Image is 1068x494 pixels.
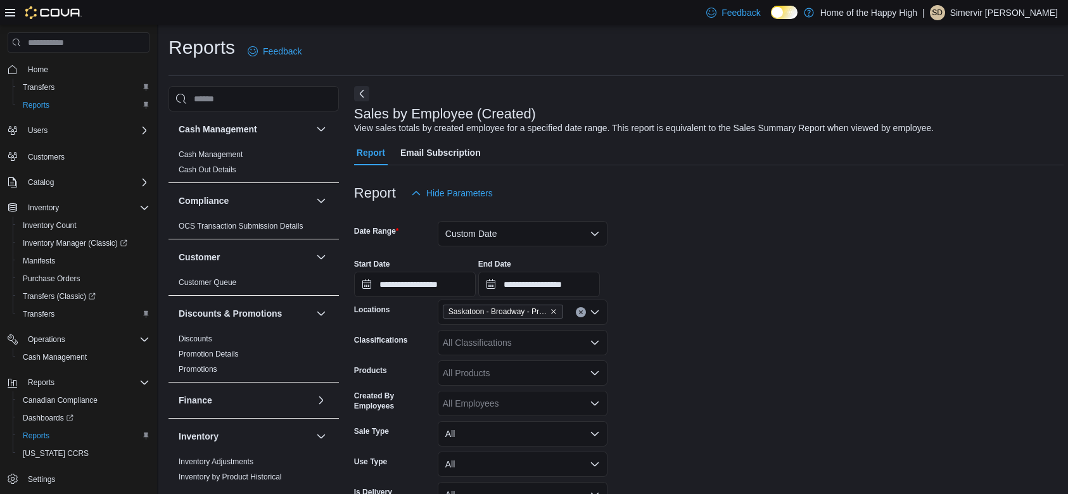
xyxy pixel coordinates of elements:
[576,307,586,317] button: Clear input
[18,410,79,426] a: Dashboards
[179,349,239,359] span: Promotion Details
[23,61,149,77] span: Home
[23,175,149,190] span: Catalog
[179,365,217,374] a: Promotions
[179,149,243,160] span: Cash Management
[168,218,339,239] div: Compliance
[354,391,433,411] label: Created By Employees
[3,147,155,165] button: Customers
[314,306,329,321] button: Discounts & Promotions
[448,305,547,318] span: Saskatoon - Broadway - Prairie Records
[478,259,511,269] label: End Date
[13,217,155,234] button: Inventory Count
[23,472,60,487] a: Settings
[18,428,149,443] span: Reports
[28,152,65,162] span: Customers
[28,334,65,345] span: Operations
[590,307,600,317] button: Open list of options
[314,250,329,265] button: Customer
[3,470,155,488] button: Settings
[13,445,155,462] button: [US_STATE] CCRS
[179,472,282,482] span: Inventory by Product Historical
[357,140,385,165] span: Report
[25,6,82,19] img: Cova
[354,186,396,201] h3: Report
[179,350,239,358] a: Promotion Details
[354,335,408,345] label: Classifications
[179,307,311,320] button: Discounts & Promotions
[13,348,155,366] button: Cash Management
[354,106,536,122] h3: Sales by Employee (Created)
[400,140,481,165] span: Email Subscription
[3,331,155,348] button: Operations
[28,65,48,75] span: Home
[13,409,155,427] a: Dashboards
[23,256,55,266] span: Manifests
[18,350,92,365] a: Cash Management
[168,275,339,295] div: Customer
[28,203,59,213] span: Inventory
[13,270,155,288] button: Purchase Orders
[13,79,155,96] button: Transfers
[28,125,48,136] span: Users
[179,123,311,136] button: Cash Management
[18,80,149,95] span: Transfers
[590,338,600,348] button: Open list of options
[13,96,155,114] button: Reports
[23,82,54,92] span: Transfers
[354,305,390,315] label: Locations
[314,393,329,408] button: Finance
[314,429,329,444] button: Inventory
[18,253,60,269] a: Manifests
[18,271,149,286] span: Purchase Orders
[18,410,149,426] span: Dashboards
[23,238,127,248] span: Inventory Manager (Classic)
[354,272,476,297] input: Press the down key to open a popover containing a calendar.
[18,271,86,286] a: Purchase Orders
[18,307,149,322] span: Transfers
[23,291,96,301] span: Transfers (Classic)
[354,365,387,376] label: Products
[179,222,303,231] a: OCS Transaction Submission Details
[23,149,70,165] a: Customers
[179,430,311,443] button: Inventory
[3,199,155,217] button: Inventory
[771,19,772,20] span: Dark Mode
[179,251,311,263] button: Customer
[179,278,236,287] a: Customer Queue
[168,35,235,60] h1: Reports
[443,305,563,319] span: Saskatoon - Broadway - Prairie Records
[18,350,149,365] span: Cash Management
[3,374,155,391] button: Reports
[590,398,600,408] button: Open list of options
[18,98,54,113] a: Reports
[13,288,155,305] a: Transfers (Classic)
[23,471,149,487] span: Settings
[18,393,103,408] a: Canadian Compliance
[438,421,607,446] button: All
[179,123,257,136] h3: Cash Management
[18,428,54,443] a: Reports
[179,251,220,263] h3: Customer
[179,430,219,443] h3: Inventory
[28,474,55,484] span: Settings
[354,226,399,236] label: Date Range
[3,174,155,191] button: Catalog
[18,307,60,322] a: Transfers
[168,331,339,382] div: Discounts & Promotions
[930,5,945,20] div: Simervir Dhillon
[354,426,389,436] label: Sale Type
[179,165,236,174] a: Cash Out Details
[23,332,70,347] button: Operations
[23,148,149,164] span: Customers
[179,394,311,407] button: Finance
[314,193,329,208] button: Compliance
[18,236,132,251] a: Inventory Manager (Classic)
[18,218,149,233] span: Inventory Count
[722,6,760,19] span: Feedback
[263,45,302,58] span: Feedback
[18,80,60,95] a: Transfers
[179,194,311,207] button: Compliance
[426,187,493,199] span: Hide Parameters
[179,472,282,481] a: Inventory by Product Historical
